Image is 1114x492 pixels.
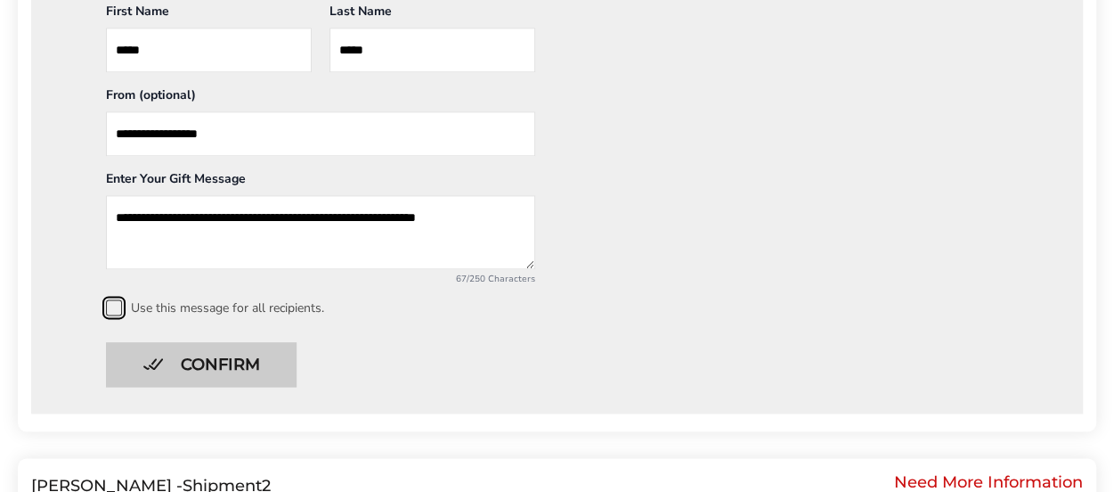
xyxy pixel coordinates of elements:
textarea: Add a message [106,195,535,269]
input: From [106,111,535,156]
div: 67/250 Characters [106,273,535,285]
input: Last Name [329,28,535,72]
div: From (optional) [106,86,535,111]
input: First Name [106,28,312,72]
button: Confirm button [106,342,297,387]
div: First Name [106,3,312,28]
div: Enter Your Gift Message [106,170,535,195]
div: Last Name [329,3,535,28]
label: Use this message for all recipients. [106,299,1053,316]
